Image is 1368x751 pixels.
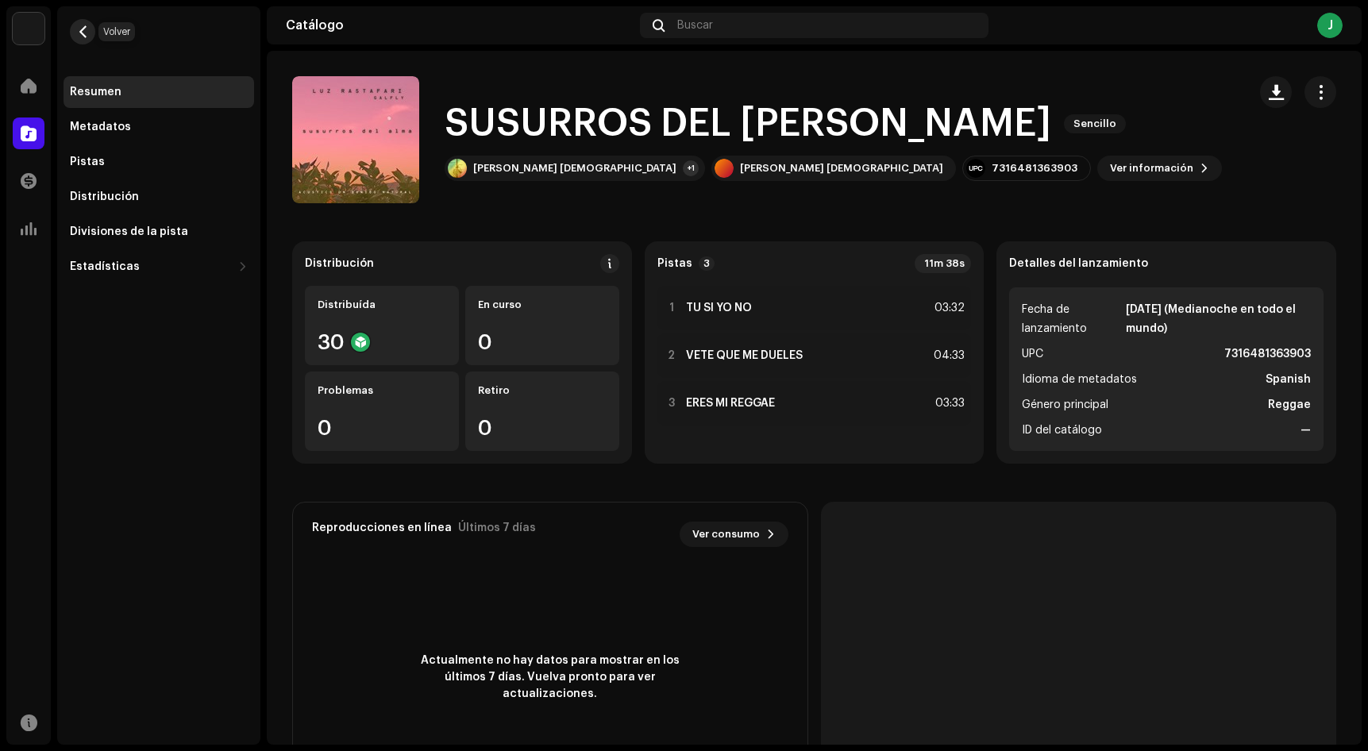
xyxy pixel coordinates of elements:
span: Actualmente no hay datos para mostrar en los últimos 7 días. Vuelva pronto para ver actualizaciones. [407,653,693,703]
div: Distribución [305,257,374,270]
div: [PERSON_NAME] [DEMOGRAPHIC_DATA] [740,162,943,175]
div: 04:33 [930,346,965,365]
strong: — [1301,421,1311,440]
img: 2180ef19-5a61-412e-b018-816a16414ddf [448,159,467,178]
strong: Detalles del lanzamiento [1009,257,1148,270]
span: UPC [1022,345,1043,364]
strong: Spanish [1266,370,1311,389]
strong: Pistas [657,257,692,270]
div: Problemas [318,384,446,397]
h1: SUSURROS DEL [PERSON_NAME] [445,98,1051,149]
span: ID del catálogo [1022,421,1102,440]
span: Fecha de lanzamiento [1022,300,1123,338]
strong: 7316481363903 [1224,345,1311,364]
re-m-nav-item: Divisiones de la pista [64,216,254,248]
strong: [DATE] (Medianoche en todo el mundo) [1126,300,1311,338]
re-m-nav-item: Distribución [64,181,254,213]
div: J [1317,13,1343,38]
div: 7316481363903 [992,162,1077,175]
img: 297a105e-aa6c-4183-9ff4-27133c00f2e2 [13,13,44,44]
div: Estadísticas [70,260,140,273]
div: Distribuída [318,298,446,311]
div: Divisiones de la pista [70,225,188,238]
div: Resumen [70,86,121,98]
strong: VETE QUE ME DUELES [686,349,803,362]
strong: ERES MI REGGAE [686,397,775,410]
span: Buscar [677,19,713,32]
div: +1 [683,160,699,176]
div: Últimos 7 días [458,522,536,534]
div: Metadatos [70,121,131,133]
div: 11m 38s [915,254,971,273]
span: Sencillo [1064,114,1126,133]
re-m-nav-item: Pistas [64,146,254,178]
div: Distribución [70,191,139,203]
button: Ver consumo [680,522,788,547]
re-m-nav-item: Resumen [64,76,254,108]
div: Pistas [70,156,105,168]
div: Retiro [478,384,607,397]
re-m-nav-item: Metadatos [64,111,254,143]
div: En curso [478,298,607,311]
span: Idioma de metadatos [1022,370,1137,389]
span: Género principal [1022,395,1108,414]
div: [PERSON_NAME] [DEMOGRAPHIC_DATA] [473,162,676,175]
button: Ver información [1097,156,1222,181]
div: Reproducciones en línea [312,522,452,534]
strong: TU SI YO NO [686,302,752,314]
p-badge: 3 [699,256,715,271]
re-m-nav-dropdown: Estadísticas [64,251,254,283]
div: Catálogo [286,19,634,32]
span: Ver información [1110,152,1193,184]
span: Ver consumo [692,518,760,550]
div: 03:32 [930,298,965,318]
strong: Reggae [1268,395,1311,414]
div: 03:33 [930,394,965,413]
